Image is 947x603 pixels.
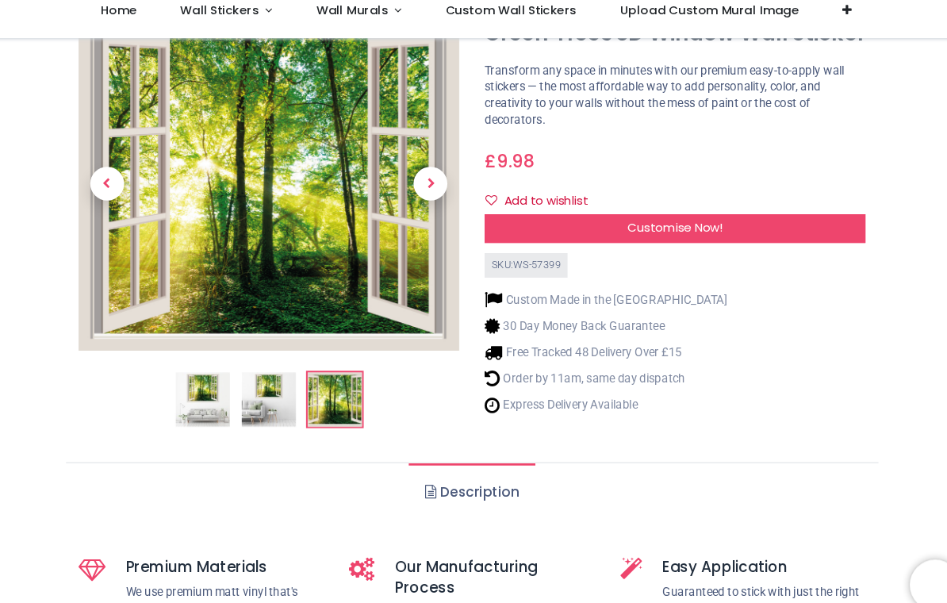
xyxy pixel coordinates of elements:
[497,155,532,178] span: 9.98
[612,17,780,33] span: Upload Custom Mural Image
[652,537,842,557] h5: Easy Application
[105,30,462,344] img: WS-57399-03
[408,78,462,298] a: Next
[884,540,931,587] iframe: Brevo live chat
[485,74,842,136] p: Transform any space in minutes with our premium easy-to-apply wall stickers — the most affordable...
[116,171,148,203] span: Previous
[328,17,395,33] span: Wall Murals
[320,364,370,415] img: WS-57399-03
[448,17,571,33] span: Custom Wall Stickers
[485,337,713,354] li: Free Tracked 48 Delivery Over £15
[258,364,309,415] img: WS-57399-02
[485,252,563,275] div: SKU: WS-57399
[619,221,709,236] span: Customise Now!
[485,313,713,329] li: 30 Day Money Back Guarantee
[196,364,247,415] img: Green Trees 3D Window Wall Sticker
[485,155,532,178] span: £
[414,449,532,505] a: Description
[485,288,713,305] li: Custom Made in the [GEOGRAPHIC_DATA]
[401,537,589,576] h5: Our Manufacturing Process
[419,171,450,203] span: Next
[200,17,274,33] span: Wall Stickers
[125,17,159,33] span: Home
[485,190,596,217] button: Add to wishlistAdd to wishlist
[486,198,497,209] i: Add to wishlist
[485,386,713,403] li: Express Delivery Available
[485,362,713,378] li: Order by 11am, same day dispatch
[105,78,159,298] a: Previous
[149,537,335,557] h5: Premium Materials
